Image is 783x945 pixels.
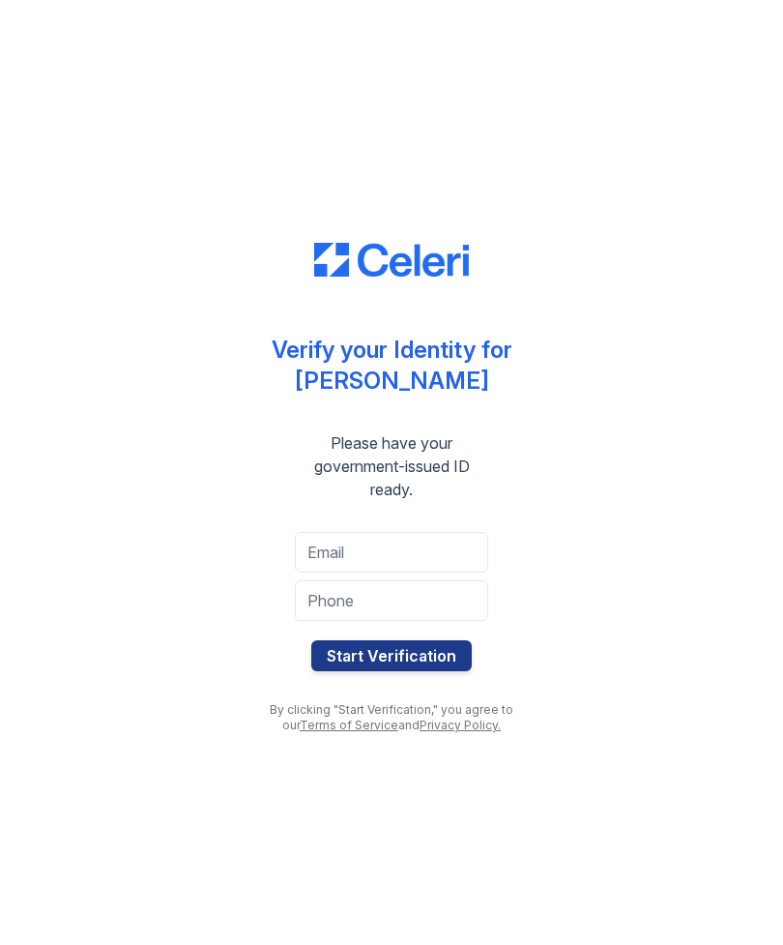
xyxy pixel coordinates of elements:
[256,431,527,501] div: Please have your government-issued ID ready.
[420,718,501,732] a: Privacy Policy.
[300,718,398,732] a: Terms of Service
[314,243,469,278] img: CE_Logo_Blue-a8612792a0a2168367f1c8372b55b34899dd931a85d93a1a3d3e32e68fde9ad4.png
[256,702,527,733] div: By clicking "Start Verification," you agree to our and
[702,868,764,926] iframe: chat widget
[295,532,488,573] input: Email
[311,640,472,671] button: Start Verification
[272,335,512,397] div: Verify your Identity for [PERSON_NAME]
[295,580,488,621] input: Phone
